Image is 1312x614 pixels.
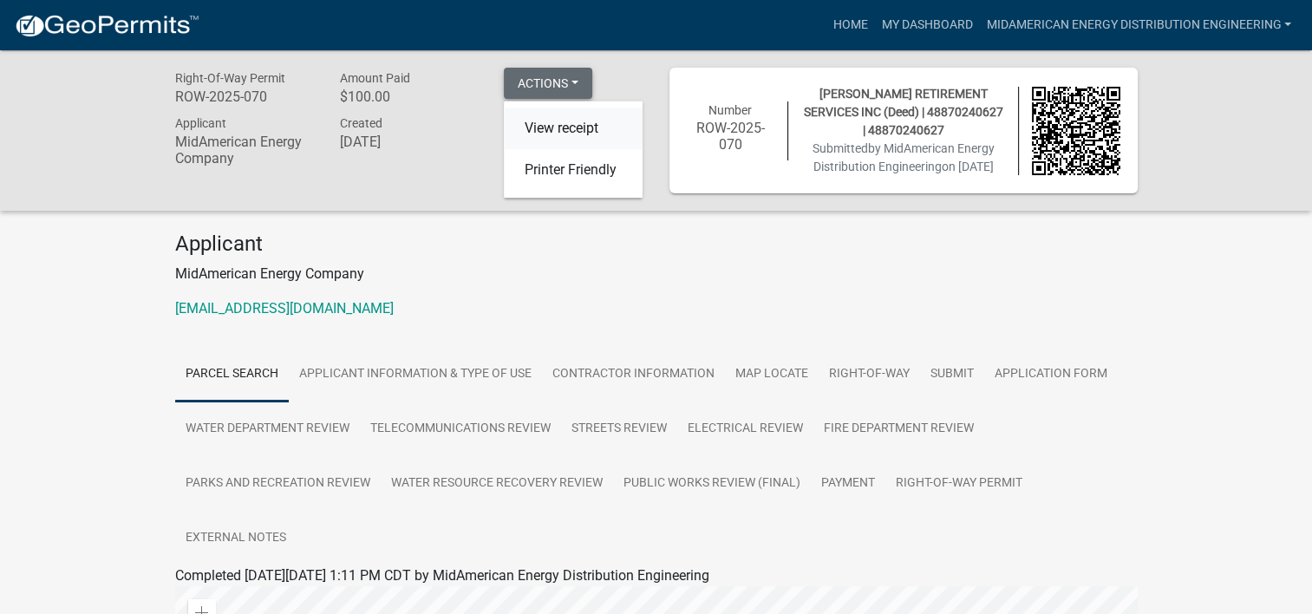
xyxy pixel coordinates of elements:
a: Submit [920,347,984,402]
a: Applicant Information & Type of Use [289,347,542,402]
h6: MidAmerican Energy Company [175,134,314,167]
a: Streets Review [561,402,677,457]
div: Actions [504,101,643,199]
a: Map Locate [725,347,819,402]
span: Right-Of-Way Permit [175,71,285,85]
a: Parks and Recreation Review [175,456,381,512]
a: Printer Friendly [504,150,643,192]
a: Application Form [984,347,1118,402]
a: Telecommunications Review [360,402,561,457]
h6: ROW-2025-070 [687,120,775,153]
a: External Notes [175,511,297,566]
a: Payment [811,456,885,512]
button: Actions [504,68,592,99]
span: Submitted on [DATE] [813,141,995,173]
img: QR code [1032,87,1120,175]
span: [PERSON_NAME] RETIREMENT SERVICES INC (Deed) | 48870240627 | 48870240627 [804,87,1003,137]
a: Right-of-Way [819,347,920,402]
p: MidAmerican Energy Company [175,264,1138,284]
span: Number [708,103,752,117]
a: Water Department Review [175,402,360,457]
a: Contractor Information [542,347,725,402]
span: Applicant [175,116,226,130]
h6: [DATE] [339,134,478,150]
a: Public Works Review (Final) [613,456,811,512]
a: MidAmerican Energy Distribution Engineering [979,9,1298,42]
a: View receipt [504,108,643,150]
span: Completed [DATE][DATE] 1:11 PM CDT by MidAmerican Energy Distribution Engineering [175,567,709,584]
h6: $100.00 [339,88,478,105]
a: [EMAIL_ADDRESS][DOMAIN_NAME] [175,300,394,317]
span: Created [339,116,382,130]
span: Amount Paid [339,71,409,85]
a: Right-Of-Way Permit [885,456,1033,512]
h4: Applicant [175,232,1138,257]
h6: ROW-2025-070 [175,88,314,105]
a: Fire Department Review [813,402,984,457]
a: Electrical Review [677,402,813,457]
a: Home [826,9,874,42]
a: Water Resource Recovery Review [381,456,613,512]
a: Parcel search [175,347,289,402]
span: by MidAmerican Energy Distribution Engineering [813,141,995,173]
a: My Dashboard [874,9,979,42]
